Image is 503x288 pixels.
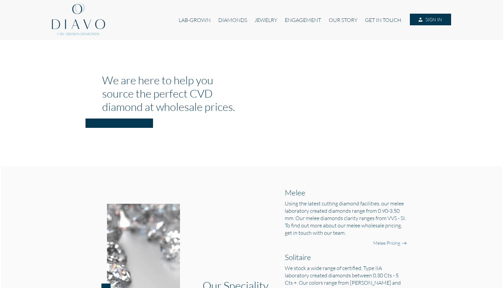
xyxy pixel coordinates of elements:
[215,14,251,26] a: DIAMONDS
[102,73,247,113] h1: We are here to help you source the perfect CVD diamond at wholesale prices.
[373,240,400,246] a: Melee Pricing
[175,14,214,26] a: LAB-GROWN
[285,200,407,236] h5: Using the latest cutting diamond facilities, our melee laboratory created diamonds range from 0.9...
[361,14,405,26] a: GET IN TOUCH
[402,241,407,246] img: right-arrow
[285,252,407,262] h2: Solitaire
[251,14,281,26] a: JEWELRY
[281,14,325,26] a: ENGAGEMENT
[285,188,407,197] h2: Melee
[325,14,361,26] a: OUR STORY
[410,14,451,26] a: SIGN IN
